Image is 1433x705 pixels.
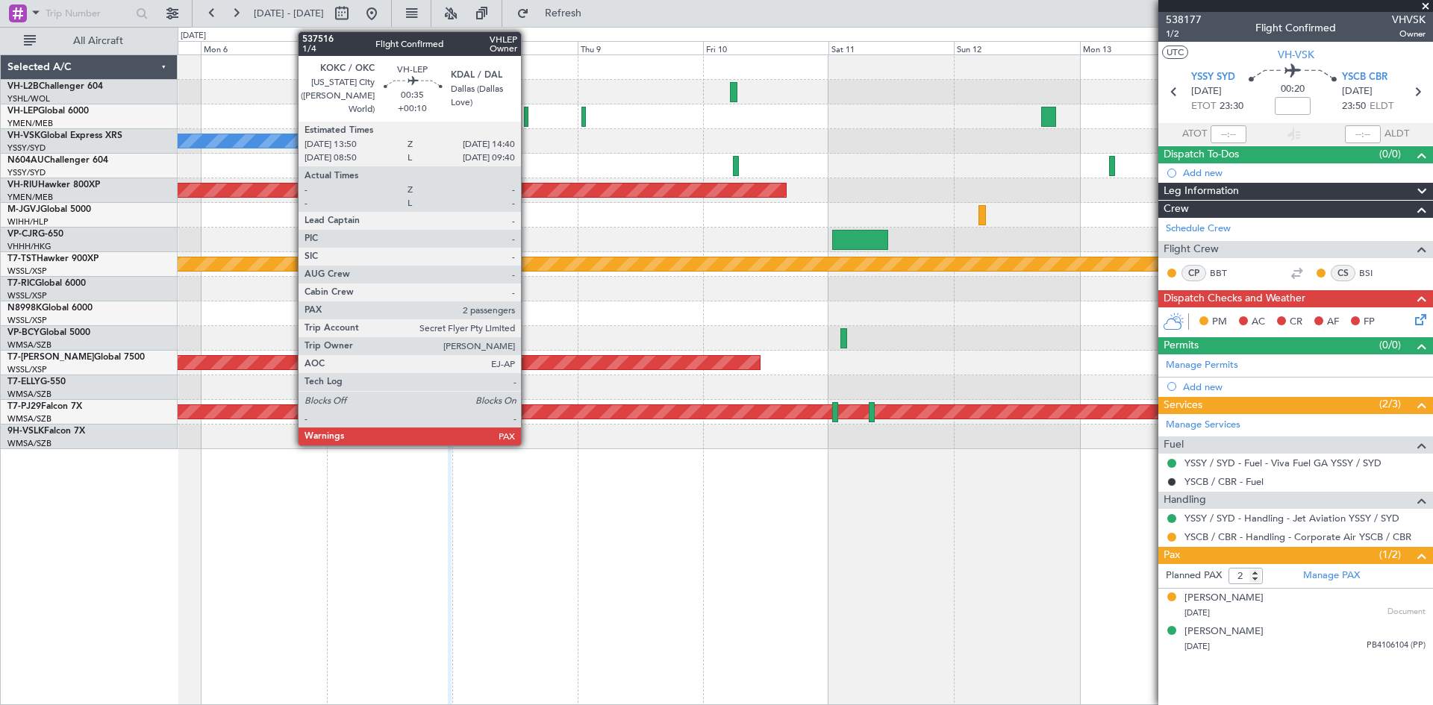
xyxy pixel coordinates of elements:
a: WMSA/SZB [7,438,51,449]
span: Handling [1164,492,1206,509]
div: [PERSON_NAME] [1184,591,1264,606]
span: Refresh [532,8,595,19]
a: T7-PJ29Falcon 7X [7,402,82,411]
a: WSSL/XSP [7,364,47,375]
div: Tue 7 [327,41,452,54]
div: Thu 9 [578,41,703,54]
a: YSSY / SYD - Handling - Jet Aviation YSSY / SYD [1184,512,1399,524]
span: Services [1164,397,1202,414]
span: Document [1387,606,1426,618]
a: Manage Permits [1166,358,1238,373]
a: YSHL/WOL [7,93,50,104]
span: Pax [1164,547,1180,564]
a: YSSY/SYD [7,142,46,154]
div: Add new [1183,380,1426,393]
span: Flight Crew [1164,241,1219,258]
span: VH-VSK [1278,47,1314,63]
span: Leg Information [1164,183,1239,200]
a: YSSY / SYD - Fuel - Viva Fuel GA YSSY / SYD [1184,457,1382,469]
span: N604AU [7,156,44,165]
a: VP-BCYGlobal 5000 [7,328,90,337]
span: All Aircraft [39,36,157,46]
a: WSSL/XSP [7,266,47,277]
a: 9H-VSLKFalcon 7X [7,427,85,436]
span: PB4106104 (PP) [1367,639,1426,652]
a: T7-ELLYG-550 [7,377,66,386]
div: Add new [1183,166,1426,179]
span: YSSY SYD [1191,70,1235,85]
a: T7-[PERSON_NAME]Global 7500 [7,353,145,362]
span: 00:20 [1281,82,1305,97]
span: Owner [1392,28,1426,40]
a: YSSY/SYD [7,167,46,178]
span: YSCB CBR [1342,70,1387,85]
span: VP-CJR [7,230,38,239]
span: ELDT [1370,99,1393,114]
span: [DATE] [1191,84,1222,99]
a: N8998KGlobal 6000 [7,304,93,313]
a: VH-RIUHawker 800XP [7,181,100,189]
div: Sun 12 [954,41,1079,54]
a: Manage PAX [1303,568,1360,583]
span: FP [1364,315,1375,330]
button: UTC [1162,46,1188,59]
a: BSI [1359,266,1393,280]
div: Sat 11 [828,41,954,54]
span: 23:30 [1220,99,1243,114]
span: CR [1290,315,1302,330]
input: --:-- [1211,125,1246,143]
span: Permits [1164,337,1199,354]
a: BBT [1210,266,1243,280]
div: Mon 13 [1080,41,1205,54]
label: Planned PAX [1166,568,1222,583]
a: WSSL/XSP [7,290,47,301]
div: [DATE] [181,30,206,43]
div: Mon 6 [201,41,326,54]
span: 1/2 [1166,28,1202,40]
span: Dispatch Checks and Weather [1164,290,1305,307]
span: AF [1327,315,1339,330]
input: Trip Number [46,2,131,25]
span: 23:50 [1342,99,1366,114]
button: Refresh [510,1,599,25]
span: T7-[PERSON_NAME] [7,353,94,362]
span: T7-TST [7,254,37,263]
a: T7-TSTHawker 900XP [7,254,99,263]
span: [DATE] - [DATE] [254,7,324,20]
span: Fuel [1164,436,1184,454]
span: VP-BCY [7,328,40,337]
button: All Aircraft [16,29,162,53]
a: WSSL/XSP [7,315,47,326]
span: (0/0) [1379,146,1401,162]
a: YMEN/MEB [7,118,53,129]
a: VH-VSKGlobal Express XRS [7,131,122,140]
a: N604AUChallenger 604 [7,156,108,165]
span: T7-PJ29 [7,402,41,411]
span: [DATE] [1342,84,1373,99]
span: VH-VSK [7,131,40,140]
a: YSCB / CBR - Handling - Corporate Air YSCB / CBR [1184,530,1411,543]
a: YSCB / CBR - Fuel [1184,475,1264,488]
a: M-JGVJGlobal 5000 [7,205,91,214]
a: T7-RICGlobal 6000 [7,279,86,288]
span: VH-RIU [7,181,38,189]
div: Flight Confirmed [1255,20,1336,36]
span: ETOT [1191,99,1216,114]
span: VHVSK [1392,12,1426,28]
a: WMSA/SZB [7,413,51,424]
span: 9H-VSLK [7,427,44,436]
span: (0/0) [1379,337,1401,353]
span: T7-ELLY [7,377,40,386]
div: CP [1181,265,1206,281]
a: Schedule Crew [1166,222,1231,236]
span: Crew [1164,201,1189,218]
span: VH-L2B [7,82,39,91]
div: Wed 8 [452,41,578,54]
span: ATOT [1182,127,1207,142]
a: VP-CJRG-650 [7,230,63,239]
a: WIHH/HLP [7,216,49,228]
span: 538177 [1166,12,1202,28]
a: VH-LEPGlobal 6000 [7,107,89,116]
div: [PERSON_NAME] [1184,624,1264,639]
div: CS [1331,265,1355,281]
